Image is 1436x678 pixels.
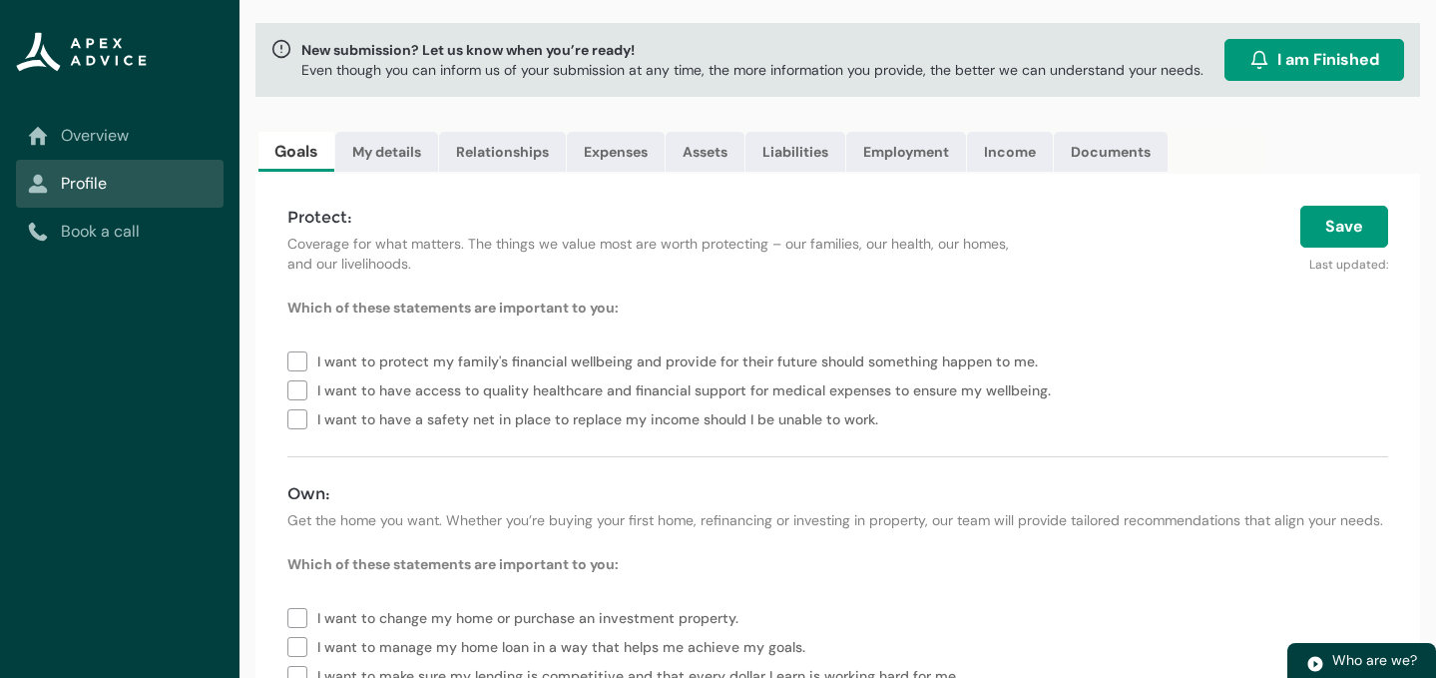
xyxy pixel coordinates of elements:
h4: Own: [287,482,1388,506]
a: Employment [846,132,966,172]
img: alarm.svg [1249,50,1269,70]
button: Save [1300,206,1388,248]
span: I want to have access to quality healthcare and financial support for medical expenses to ensure ... [317,374,1059,403]
a: Profile [28,172,212,196]
img: Apex Advice Group [16,32,147,72]
img: play.svg [1306,655,1324,673]
span: I want to protect my family's financial wellbeing and provide for their future should something h... [317,345,1046,374]
button: I am Finished [1224,39,1404,81]
a: Relationships [439,132,566,172]
span: I am Finished [1277,48,1379,72]
p: Even though you can inform us of your submission at any time, the more information you provide, t... [301,60,1203,80]
p: Last updated: [1037,248,1388,274]
a: Income [967,132,1053,172]
a: Expenses [567,132,665,172]
span: New submission? Let us know when you’re ready! [301,40,1203,60]
h4: Protect: [287,206,1013,230]
span: I want to change my home or purchase an investment property. [317,602,746,631]
a: Assets [666,132,744,172]
span: I want to manage my home loan in a way that helps me achieve my goals. [317,631,813,660]
a: Liabilities [745,132,845,172]
a: My details [335,132,438,172]
a: Documents [1054,132,1168,172]
a: Goals [258,132,334,172]
p: Coverage for what matters. The things we value most are worth protecting – our families, our heal... [287,234,1013,274]
p: Which of these statements are important to you: [287,554,1388,574]
a: Overview [28,124,212,148]
span: Who are we? [1332,651,1417,669]
span: I want to have a safety net in place to replace my income should I be unable to work. [317,403,886,432]
a: Book a call [28,220,212,244]
p: Which of these statements are important to you: [287,298,1388,318]
p: Get the home you want. Whether you’re buying your first home, refinancing or investing in propert... [287,510,1388,530]
nav: Sub page [16,112,224,256]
